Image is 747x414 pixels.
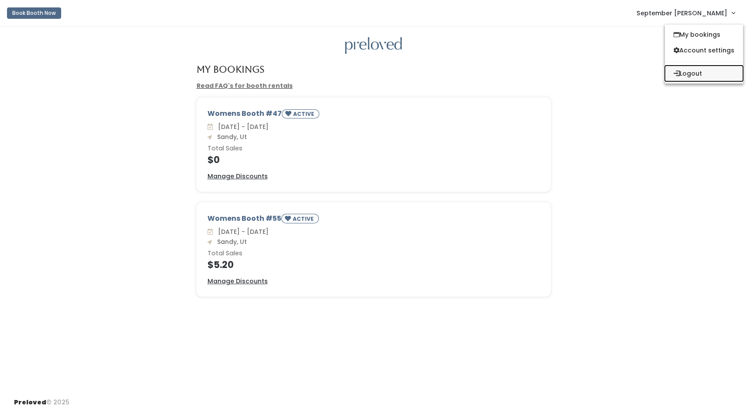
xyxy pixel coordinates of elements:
[665,42,743,58] a: Account settings
[214,237,247,246] span: Sandy, Ut
[7,3,61,23] a: Book Booth Now
[14,391,69,407] div: © 2025
[207,250,540,257] h6: Total Sales
[207,155,540,165] h4: $0
[207,172,268,181] u: Manage Discounts
[207,260,540,270] h4: $5.20
[207,108,540,122] div: Womens Booth #47
[665,27,743,42] a: My bookings
[293,110,316,118] small: ACTIVE
[207,277,268,286] a: Manage Discounts
[207,277,268,285] u: Manage Discounts
[207,145,540,152] h6: Total Sales
[345,37,402,54] img: preloved logo
[214,227,269,236] span: [DATE] - [DATE]
[207,172,268,181] a: Manage Discounts
[293,215,315,223] small: ACTIVE
[197,64,264,74] h4: My Bookings
[665,66,743,81] button: Logout
[636,8,727,18] span: September [PERSON_NAME]
[628,3,744,22] a: September [PERSON_NAME]
[7,7,61,19] button: Book Booth Now
[214,132,247,141] span: Sandy, Ut
[214,122,269,131] span: [DATE] - [DATE]
[197,81,293,90] a: Read FAQ's for booth rentals
[207,213,540,227] div: Womens Booth #55
[14,398,46,407] span: Preloved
